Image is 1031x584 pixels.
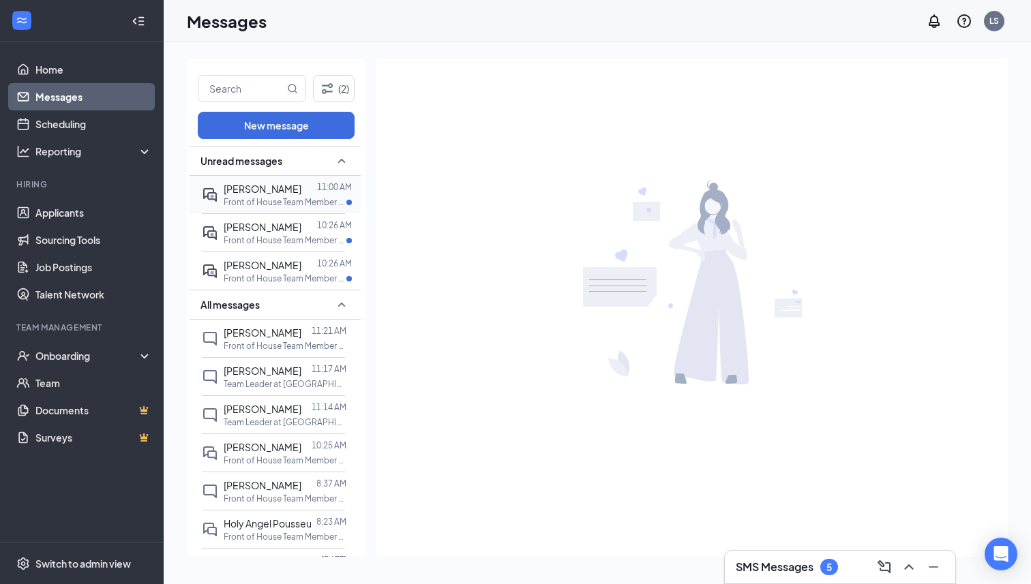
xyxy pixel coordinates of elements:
span: [PERSON_NAME] [224,326,301,339]
span: [PERSON_NAME] [224,555,301,568]
p: Team Leader at [GEOGRAPHIC_DATA] [224,416,346,428]
svg: DoubleChat [202,445,218,461]
a: Sourcing Tools [35,226,152,253]
button: New message [198,112,355,139]
svg: Analysis [16,144,30,158]
svg: ComposeMessage [876,559,893,575]
p: Front of House Team Member at [GEOGRAPHIC_DATA] [224,234,346,246]
svg: UserCheck [16,349,30,363]
svg: ActiveDoubleChat [202,225,218,241]
div: 5 [826,562,832,573]
input: Search [198,76,284,102]
button: ComposeMessage [873,556,895,578]
p: 11:00 AM [317,181,352,193]
svg: Minimize [925,559,942,575]
svg: DoubleChat [202,521,218,538]
svg: WorkstreamLogo [15,14,29,27]
div: Onboarding [35,349,140,363]
svg: ChatInactive [202,483,218,500]
svg: QuestionInfo [956,13,972,29]
p: 11:14 AM [312,401,346,413]
svg: ChatInactive [202,407,218,423]
p: 10:26 AM [317,219,352,231]
span: [PERSON_NAME] [224,365,301,377]
a: SurveysCrown [35,424,152,451]
svg: Settings [16,557,30,570]
p: Front of House Team Member at [GEOGRAPHIC_DATA] [224,273,346,284]
a: DocumentsCrown [35,397,152,424]
svg: ChevronUp [901,559,917,575]
span: Holy Angel Pousseu [224,517,312,529]
svg: Notifications [926,13,942,29]
p: Front of House Team Member at [GEOGRAPHIC_DATA] [224,493,346,504]
p: Front of House Team Member at [GEOGRAPHIC_DATA] [224,196,346,208]
svg: SmallChevronUp [333,296,350,313]
button: Filter (2) [313,75,355,102]
span: [PERSON_NAME] [224,259,301,271]
span: [PERSON_NAME] [224,183,301,195]
a: Messages [35,83,152,110]
h1: Messages [187,10,267,33]
svg: ActiveDoubleChat [202,263,218,279]
svg: ActiveDoubleChat [202,187,218,203]
a: Home [35,56,152,83]
div: Hiring [16,179,149,190]
p: Front of House Team Member at [GEOGRAPHIC_DATA] [224,455,346,466]
a: Applicants [35,199,152,226]
p: 11:21 AM [312,325,346,337]
span: [PERSON_NAME] [224,441,301,453]
div: LS [989,15,999,27]
svg: Filter [319,80,335,97]
div: Reporting [35,144,153,158]
span: All messages [200,298,260,311]
div: Team Management [16,322,149,333]
svg: ChatInactive [202,369,218,385]
p: 10:25 AM [312,440,346,451]
span: Unread messages [200,154,282,168]
a: Job Postings [35,253,152,281]
button: Minimize [923,556,944,578]
p: 8:37 AM [316,478,346,489]
p: 10:26 AM [317,258,352,269]
span: [PERSON_NAME] [224,479,301,491]
p: 8:23 AM [316,516,346,527]
p: 11:17 AM [312,363,346,375]
svg: ChatInactive [202,331,218,347]
p: Team Leader at [GEOGRAPHIC_DATA] [224,378,346,390]
h3: SMS Messages [736,559,813,574]
a: Team [35,369,152,397]
div: Open Intercom Messenger [985,538,1017,570]
svg: Collapse [132,14,145,28]
svg: SmallChevronUp [333,153,350,169]
p: Front of House Team Member at [GEOGRAPHIC_DATA] [224,340,346,352]
svg: MagnifyingGlass [287,83,298,94]
span: [PERSON_NAME] [224,221,301,233]
button: ChevronUp [898,556,920,578]
p: [DATE] [321,554,346,566]
a: Scheduling [35,110,152,138]
p: Front of House Team Member at [GEOGRAPHIC_DATA] [224,531,346,542]
a: Talent Network [35,281,152,308]
div: Switch to admin view [35,557,131,570]
span: [PERSON_NAME] [224,403,301,415]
